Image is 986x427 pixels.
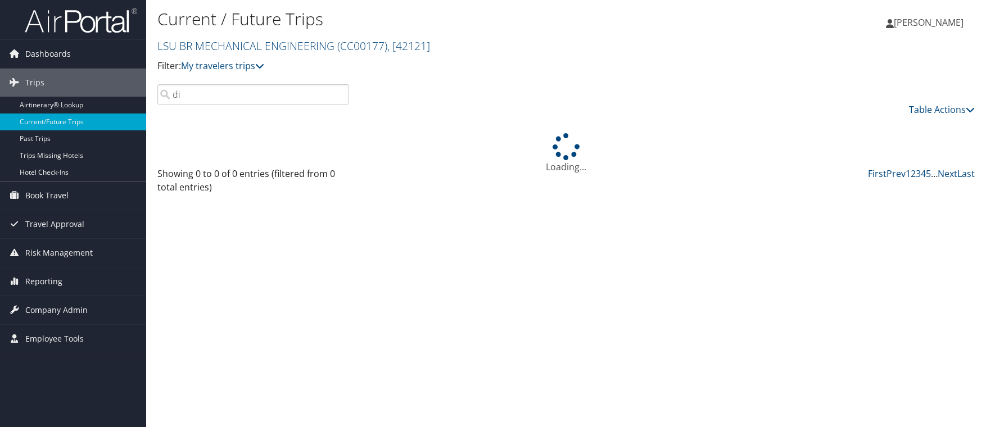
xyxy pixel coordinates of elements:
[387,38,430,53] span: , [ 42121 ]
[25,210,84,238] span: Travel Approval
[181,60,264,72] a: My travelers trips
[157,38,430,53] a: LSU BR MECHANICAL ENGINEERING
[921,167,926,180] a: 4
[957,167,975,180] a: Last
[25,239,93,267] span: Risk Management
[894,16,964,29] span: [PERSON_NAME]
[926,167,931,180] a: 5
[887,167,906,180] a: Prev
[906,167,911,180] a: 1
[25,181,69,210] span: Book Travel
[938,167,957,180] a: Next
[25,296,88,324] span: Company Admin
[909,103,975,116] a: Table Actions
[157,133,975,174] div: Loading...
[25,69,44,97] span: Trips
[157,7,702,31] h1: Current / Future Trips
[157,59,702,74] p: Filter:
[157,84,349,105] input: Search Traveler or Arrival City
[931,167,938,180] span: …
[868,167,887,180] a: First
[25,7,137,34] img: airportal-logo.png
[25,40,71,68] span: Dashboards
[157,167,349,199] div: Showing 0 to 0 of 0 entries (filtered from 0 total entries)
[25,325,84,353] span: Employee Tools
[911,167,916,180] a: 2
[916,167,921,180] a: 3
[337,38,387,53] span: ( CC00177 )
[886,6,975,39] a: [PERSON_NAME]
[25,267,62,296] span: Reporting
